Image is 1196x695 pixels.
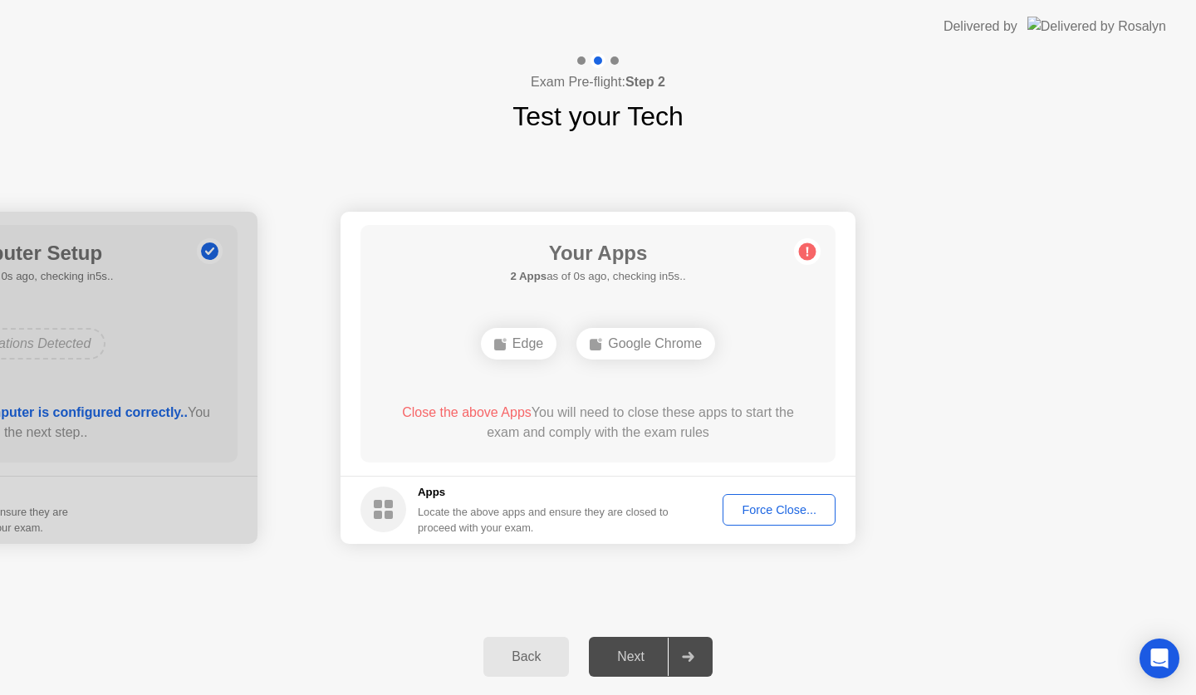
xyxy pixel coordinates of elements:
h5: Apps [418,484,669,501]
span: Close the above Apps [402,405,532,419]
button: Force Close... [723,494,836,526]
div: Force Close... [728,503,830,516]
div: Edge [481,328,556,360]
div: Back [488,649,564,664]
b: Step 2 [625,75,665,89]
h1: Test your Tech [512,96,684,136]
div: You will need to close these apps to start the exam and comply with the exam rules [385,403,812,443]
div: Google Chrome [576,328,715,360]
h1: Your Apps [510,238,685,268]
div: Next [594,649,668,664]
div: Delivered by [944,17,1017,37]
img: Delivered by Rosalyn [1027,17,1166,36]
h4: Exam Pre-flight: [531,72,665,92]
button: Back [483,637,569,677]
h5: as of 0s ago, checking in5s.. [510,268,685,285]
b: 2 Apps [510,270,547,282]
div: Locate the above apps and ensure they are closed to proceed with your exam. [418,504,669,536]
div: Open Intercom Messenger [1140,639,1179,678]
button: Next [589,637,713,677]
